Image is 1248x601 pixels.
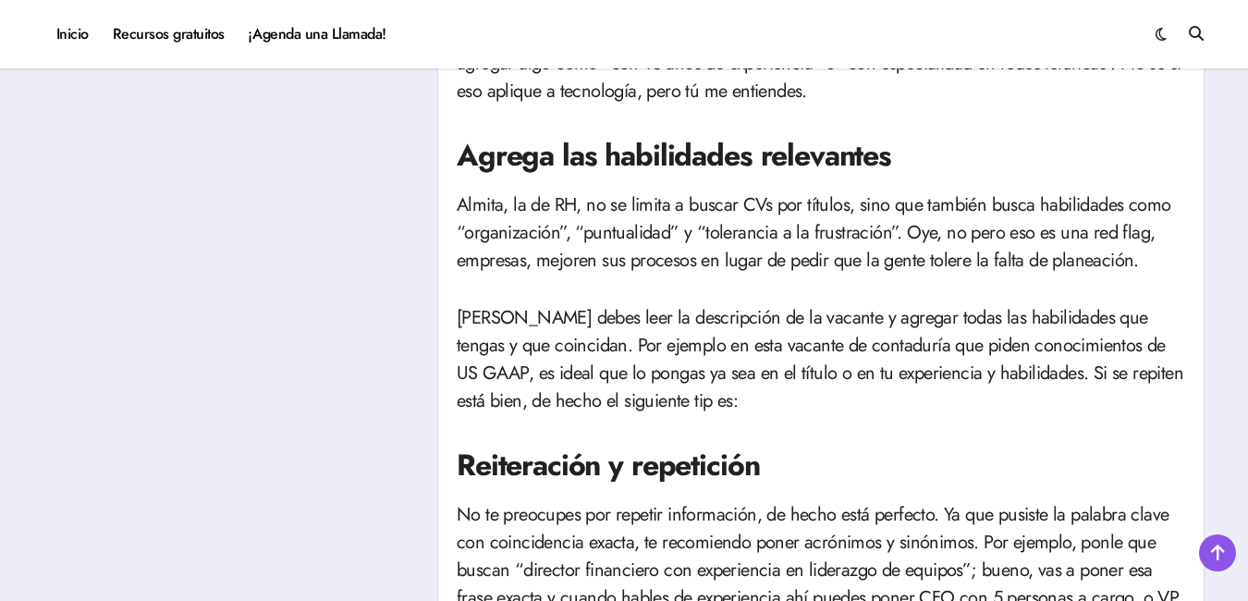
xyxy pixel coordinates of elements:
a: ¡Agenda una Llamada! [237,9,398,59]
p: [PERSON_NAME] debes leer la descripción de la vacante y agregar todas las habilidades que tengas ... [457,304,1185,415]
a: Inicio [44,9,101,59]
p: Almita, la de RH, no se limita a buscar CVs por títulos, sino que también busca habilidades como ... [457,191,1185,275]
a: Recursos gratuitos [101,9,237,59]
h2: Agrega las habilidades relevantes [457,135,1185,177]
h2: Reiteración y repetición [457,445,1185,486]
